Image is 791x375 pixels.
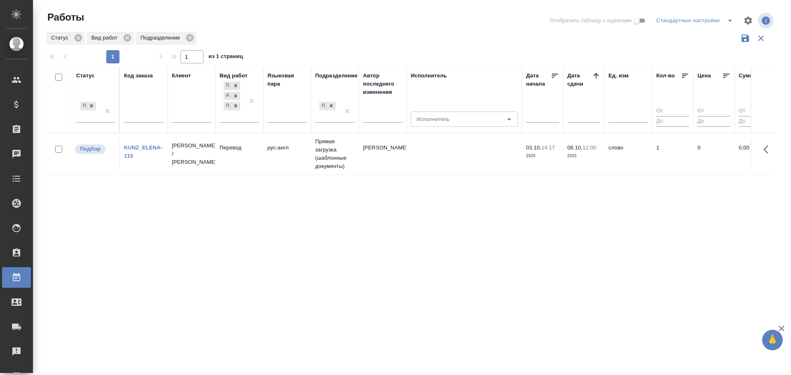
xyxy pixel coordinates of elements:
[758,140,778,159] button: Здесь прячутся важные кнопки
[697,72,711,80] div: Цена
[739,106,772,116] input: От
[223,101,241,111] div: Перевод, Редактура, Постредактура машинного перевода
[567,152,600,160] p: 2025
[656,116,689,126] input: До
[656,72,675,80] div: Кол-во
[758,13,775,28] span: Посмотреть информацию
[124,72,153,80] div: Код заказа
[224,92,231,100] div: Редактура
[526,152,559,160] p: 2025
[224,82,231,90] div: Перевод
[45,11,84,24] span: Работы
[220,72,248,80] div: Вид работ
[220,144,259,152] p: Перевод
[541,144,555,151] p: 14:17
[738,11,758,30] span: Настроить таблицу
[359,140,407,168] td: [PERSON_NAME]
[172,72,191,80] div: Клиент
[172,142,211,166] p: [PERSON_NAME] / [PERSON_NAME]
[697,116,730,126] input: До
[652,140,693,168] td: 1
[223,91,241,101] div: Перевод, Редактура, Постредактура машинного перевода
[315,72,358,80] div: Подразделение
[223,81,241,91] div: Перевод, Редактура, Постредактура машинного перевода
[411,72,447,80] div: Исполнитель
[762,330,783,350] button: 🙏
[604,140,652,168] td: слово
[136,32,197,45] div: Подразделение
[503,114,515,125] button: Open
[656,106,689,116] input: От
[74,144,115,155] div: Можно подбирать исполнителей
[583,144,596,151] p: 12:00
[697,106,730,116] input: От
[311,133,359,175] td: Прямая загрузка (шаблонные документы)
[739,72,756,80] div: Сумма
[80,101,97,111] div: Подбор
[80,102,87,110] div: Подбор
[526,144,541,151] p: 03.10,
[567,144,583,151] p: 08.10,
[765,331,779,349] span: 🙏
[654,14,738,27] div: split button
[80,145,101,153] p: Подбор
[224,102,231,110] div: Постредактура машинного перевода
[208,51,243,63] span: из 1 страниц
[567,72,592,88] div: Дата сдачи
[739,116,772,126] input: До
[550,16,632,25] span: Отобразить таблицу с оценками
[526,72,551,88] div: Дата начала
[87,32,134,45] div: Вид работ
[91,34,120,42] p: Вид работ
[608,72,629,80] div: Ед. изм
[319,102,327,110] div: Прямая загрузка (шаблонные документы)
[140,34,183,42] p: Подразделение
[263,140,311,168] td: рус-англ
[693,140,735,168] td: 0
[737,30,753,46] button: Сохранить фильтры
[51,34,71,42] p: Статус
[318,101,337,111] div: Прямая загрузка (шаблонные документы)
[753,30,769,46] button: Сбросить фильтры
[124,144,162,159] a: KUNZ_ELENA-115
[735,140,776,168] td: 0,00 ₽
[267,72,307,88] div: Языковая пара
[76,72,95,80] div: Статус
[363,72,403,96] div: Автор последнего изменения
[46,32,85,45] div: Статус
